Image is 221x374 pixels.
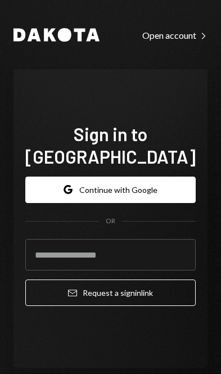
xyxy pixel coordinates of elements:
div: OR [106,217,115,226]
h1: Sign in to [GEOGRAPHIC_DATA] [25,123,196,168]
a: Open account [142,29,208,41]
button: Continue with Google [25,177,196,203]
button: Request a signinlink [25,280,196,306]
div: Open account [142,30,208,41]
